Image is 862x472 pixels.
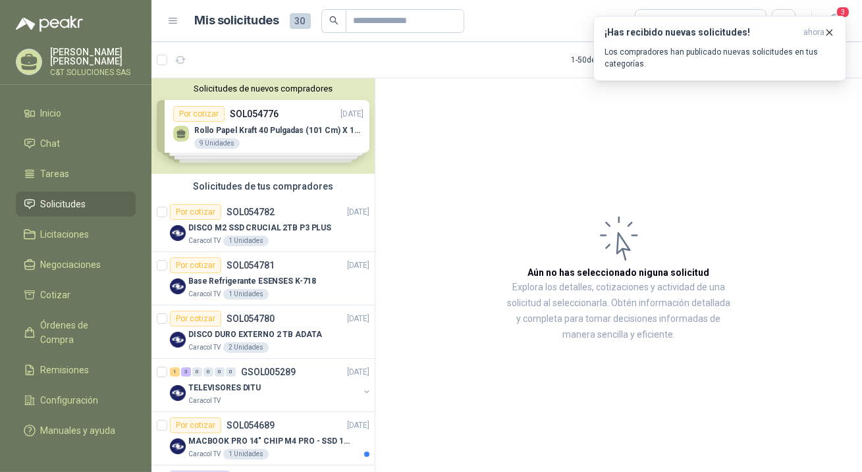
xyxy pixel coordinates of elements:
a: Por cotizarSOL054782[DATE] Company LogoDISCO M2 SSD CRUCIAL 2TB P3 PLUSCaracol TV1 Unidades [151,199,375,252]
a: Cotizar [16,282,136,307]
p: Caracol TV [188,396,221,406]
img: Logo peakr [16,16,83,32]
img: Company Logo [170,385,186,401]
div: 0 [226,367,236,377]
p: MACBOOK PRO 14" CHIP M4 PRO - SSD 1TB RAM 24GB [188,435,352,448]
span: Tareas [41,167,70,181]
div: 1 Unidades [223,236,269,246]
div: 1 [170,367,180,377]
h1: Mis solicitudes [195,11,279,30]
span: 30 [290,13,311,29]
a: Configuración [16,388,136,413]
span: Cotizar [41,288,71,302]
p: DISCO M2 SSD CRUCIAL 2TB P3 PLUS [188,222,331,234]
div: Todas [643,14,671,28]
span: search [329,16,338,25]
p: SOL054781 [227,261,275,270]
span: 3 [836,6,850,18]
p: Explora los detalles, cotizaciones y actividad de una solicitud al seleccionarla. Obtén informaci... [507,280,730,343]
div: Por cotizar [170,204,221,220]
p: Los compradores han publicado nuevas solicitudes en tus categorías. [605,46,835,70]
p: [DATE] [347,259,369,272]
div: 1 - 50 de 174 [571,49,652,70]
a: Solicitudes [16,192,136,217]
a: Por cotizarSOL054780[DATE] Company LogoDISCO DURO EXTERNO 2 TB ADATACaracol TV2 Unidades [151,305,375,359]
div: Por cotizar [170,311,221,327]
p: C&T SOLUCIONES SAS [50,68,136,76]
span: Licitaciones [41,227,90,242]
button: Solicitudes de nuevos compradores [157,84,369,93]
p: SOL054782 [227,207,275,217]
div: Solicitudes de tus compradores [151,174,375,199]
span: Solicitudes [41,197,86,211]
p: Caracol TV [188,449,221,459]
span: ahora [803,27,824,38]
div: 3 [181,367,191,377]
a: Remisiones [16,357,136,382]
span: Remisiones [41,363,90,377]
div: Por cotizar [170,417,221,433]
span: Órdenes de Compra [41,318,123,347]
a: Tareas [16,161,136,186]
a: Licitaciones [16,222,136,247]
p: [DATE] [347,206,369,219]
a: Chat [16,131,136,156]
div: 0 [192,367,202,377]
p: [DATE] [347,419,369,432]
p: [PERSON_NAME] [PERSON_NAME] [50,47,136,66]
a: Negociaciones [16,252,136,277]
div: 1 Unidades [223,289,269,300]
p: [DATE] [347,313,369,325]
div: 2 Unidades [223,342,269,353]
div: 0 [203,367,213,377]
a: Por cotizarSOL054781[DATE] Company LogoBase Refrigerante ESENSES K-718Caracol TV1 Unidades [151,252,375,305]
span: Negociaciones [41,257,101,272]
h3: ¡Has recibido nuevas solicitudes! [605,27,798,38]
button: 3 [822,9,846,33]
div: Por cotizar [170,257,221,273]
span: Manuales y ayuda [41,423,116,438]
img: Company Logo [170,278,186,294]
p: Caracol TV [188,236,221,246]
a: Órdenes de Compra [16,313,136,352]
a: Por cotizarSOL054689[DATE] Company LogoMACBOOK PRO 14" CHIP M4 PRO - SSD 1TB RAM 24GBCaracol TV1 ... [151,412,375,465]
div: 1 Unidades [223,449,269,459]
div: Solicitudes de nuevos compradoresPor cotizarSOL054776[DATE] Rollo Papel Kraft 40 Pulgadas (101 Cm... [151,78,375,174]
p: Caracol TV [188,289,221,300]
span: Configuración [41,393,99,407]
p: GSOL005289 [241,367,296,377]
a: 1 3 0 0 0 0 GSOL005289[DATE] Company LogoTELEVISORES DITUCaracol TV [170,364,372,406]
p: DISCO DURO EXTERNO 2 TB ADATA [188,328,322,341]
a: Inicio [16,101,136,126]
img: Company Logo [170,332,186,348]
a: Manuales y ayuda [16,418,136,443]
p: Caracol TV [188,342,221,353]
p: Base Refrigerante ESENSES K-718 [188,275,316,288]
p: SOL054780 [227,314,275,323]
p: SOL054689 [227,421,275,430]
span: Chat [41,136,61,151]
div: 0 [215,367,225,377]
span: Inicio [41,106,62,120]
p: [DATE] [347,366,369,379]
p: TELEVISORES DITU [188,382,261,394]
button: ¡Has recibido nuevas solicitudes!ahora Los compradores han publicado nuevas solicitudes en tus ca... [593,16,846,81]
h3: Aún no has seleccionado niguna solicitud [528,265,710,280]
img: Company Logo [170,438,186,454]
img: Company Logo [170,225,186,241]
